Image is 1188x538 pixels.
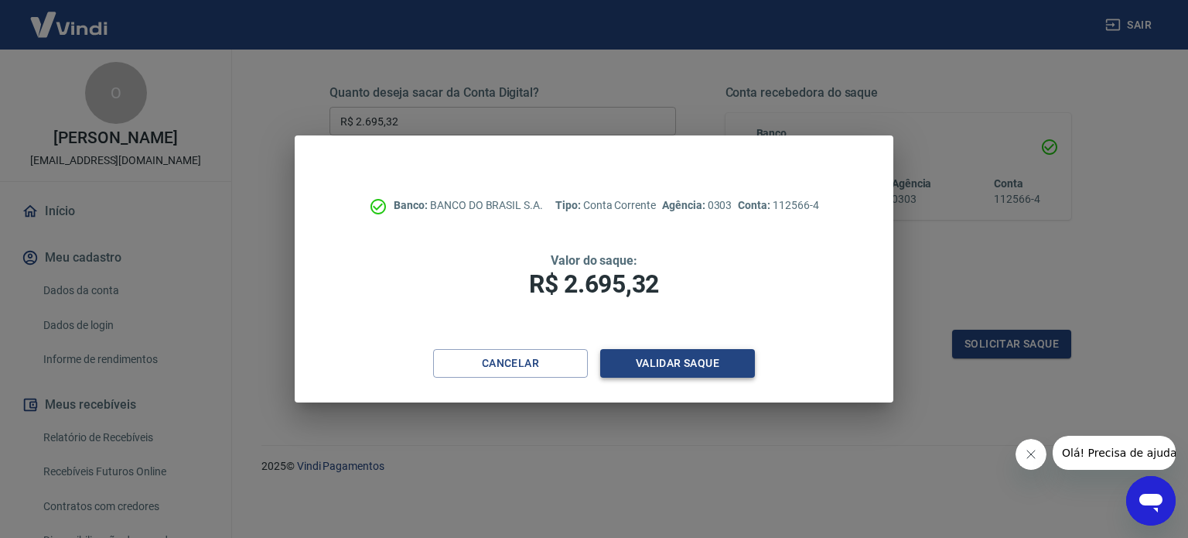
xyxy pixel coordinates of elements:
p: 112566-4 [738,197,818,214]
button: Validar saque [600,349,755,378]
span: Conta: [738,199,773,211]
iframe: Botão para abrir a janela de mensagens [1126,476,1176,526]
p: BANCO DO BRASIL S.A. [394,197,543,214]
span: Valor do saque: [551,253,637,268]
p: Conta Corrente [555,197,656,214]
span: Tipo: [555,199,583,211]
span: Agência: [662,199,708,211]
iframe: Mensagem da empresa [1053,436,1176,470]
span: Banco: [394,199,430,211]
p: 0303 [662,197,732,214]
span: R$ 2.695,32 [529,269,659,299]
iframe: Fechar mensagem [1016,439,1046,470]
button: Cancelar [433,349,588,378]
span: Olá! Precisa de ajuda? [9,11,130,23]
